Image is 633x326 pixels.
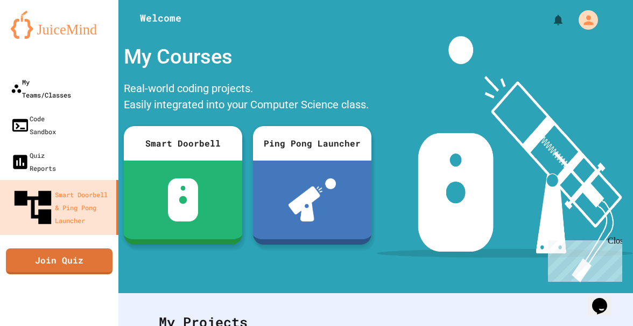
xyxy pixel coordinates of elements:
div: Code Sandbox [11,112,56,138]
img: banner-image-my-projects.png [377,36,633,282]
div: My Account [567,8,601,32]
div: Chat with us now!Close [4,4,74,68]
div: Ping Pong Launcher [253,126,371,161]
div: Quiz Reports [11,149,56,175]
img: logo-orange.svg [11,11,108,39]
a: Join Quiz [6,248,112,274]
div: Smart Doorbell & Ping Pong Launcher [11,185,112,230]
div: My Notifications [532,11,567,29]
div: My Courses [118,36,377,78]
img: ppl-with-ball.png [289,178,336,221]
div: My Teams/Classes [11,75,71,101]
div: Smart Doorbell [124,126,242,161]
iframe: chat widget [588,283,622,315]
div: Real-world coding projects. Easily integrated into your Computer Science class. [118,78,377,118]
iframe: chat widget [544,236,622,282]
img: sdb-white.svg [168,178,199,221]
